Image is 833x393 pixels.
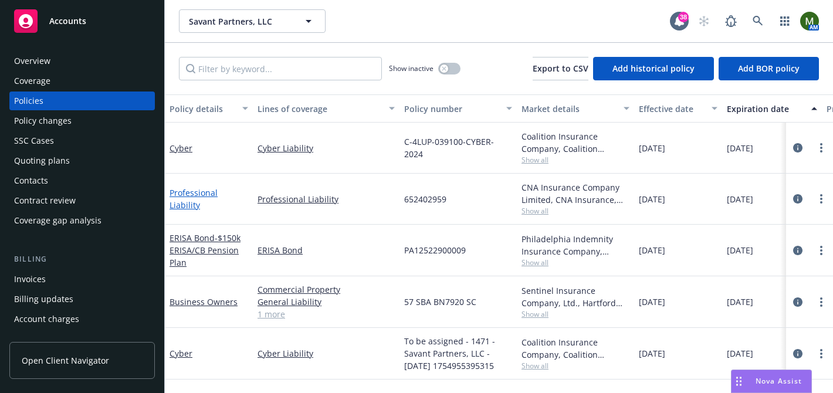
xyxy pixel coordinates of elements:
[9,52,155,70] a: Overview
[522,258,629,267] span: Show all
[9,171,155,190] a: Contacts
[814,192,828,206] a: more
[170,296,238,307] a: Business Owners
[814,141,828,155] a: more
[738,63,800,74] span: Add BOR policy
[389,63,434,73] span: Show inactive
[258,308,395,320] a: 1 more
[14,131,54,150] div: SSC Cases
[719,57,819,80] button: Add BOR policy
[727,347,753,360] span: [DATE]
[14,92,43,110] div: Policies
[522,284,629,309] div: Sentinel Insurance Company, Ltd., Hartford Insurance Group
[9,310,155,328] a: Account charges
[756,376,802,386] span: Nova Assist
[773,9,797,33] a: Switch app
[14,191,76,210] div: Contract review
[14,211,101,230] div: Coverage gap analysis
[814,295,828,309] a: more
[727,193,753,205] span: [DATE]
[404,296,476,308] span: 57 SBA BN7920 SC
[522,103,617,115] div: Market details
[522,155,629,165] span: Show all
[522,206,629,216] span: Show all
[791,243,805,258] a: circleInformation
[399,94,517,123] button: Policy number
[9,211,155,230] a: Coverage gap analysis
[258,347,395,360] a: Cyber Liability
[170,232,241,268] a: ERISA Bond
[170,187,218,211] a: Professional Liability
[14,151,70,170] div: Quoting plans
[639,244,665,256] span: [DATE]
[522,309,629,319] span: Show all
[9,290,155,309] a: Billing updates
[639,142,665,154] span: [DATE]
[9,191,155,210] a: Contract review
[732,370,746,392] div: Drag to move
[800,12,819,31] img: photo
[170,348,192,359] a: Cyber
[9,72,155,90] a: Coverage
[14,290,73,309] div: Billing updates
[49,16,86,26] span: Accounts
[533,63,588,74] span: Export to CSV
[814,243,828,258] a: more
[791,192,805,206] a: circleInformation
[634,94,722,123] button: Effective date
[258,142,395,154] a: Cyber Liability
[727,244,753,256] span: [DATE]
[404,135,512,160] span: C-4LUP-039100-CYBER-2024
[14,171,48,190] div: Contacts
[170,143,192,154] a: Cyber
[522,336,629,361] div: Coalition Insurance Company, Coalition Insurance Solutions (Carrier)
[253,94,399,123] button: Lines of coverage
[522,181,629,206] div: CNA Insurance Company Limited, CNA Insurance, CRC Group
[814,347,828,361] a: more
[719,9,743,33] a: Report a Bug
[404,244,466,256] span: PA12522900009
[639,296,665,308] span: [DATE]
[727,142,753,154] span: [DATE]
[179,9,326,33] button: Savant Partners, LLC
[9,5,155,38] a: Accounts
[593,57,714,80] button: Add historical policy
[404,103,499,115] div: Policy number
[522,361,629,371] span: Show all
[727,296,753,308] span: [DATE]
[522,130,629,155] div: Coalition Insurance Company, Coalition Insurance Solutions (Carrier)
[731,370,812,393] button: Nova Assist
[522,233,629,258] div: Philadelphia Indemnity Insurance Company, [GEOGRAPHIC_DATA] Insurance Companies
[612,63,695,74] span: Add historical policy
[722,94,822,123] button: Expiration date
[791,295,805,309] a: circleInformation
[517,94,634,123] button: Market details
[189,15,290,28] span: Savant Partners, LLC
[258,193,395,205] a: Professional Liability
[14,52,50,70] div: Overview
[533,57,588,80] button: Export to CSV
[170,232,241,268] span: - $150k ERISA/CB Pension Plan
[14,330,83,348] div: Installment plans
[258,244,395,256] a: ERISA Bond
[791,141,805,155] a: circleInformation
[639,193,665,205] span: [DATE]
[9,92,155,110] a: Policies
[258,103,382,115] div: Lines of coverage
[9,151,155,170] a: Quoting plans
[404,193,446,205] span: 652402959
[258,296,395,308] a: General Liability
[727,103,804,115] div: Expiration date
[692,9,716,33] a: Start snowing
[14,270,46,289] div: Invoices
[14,72,50,90] div: Coverage
[9,111,155,130] a: Policy changes
[639,103,705,115] div: Effective date
[22,354,109,367] span: Open Client Navigator
[258,283,395,296] a: Commercial Property
[9,270,155,289] a: Invoices
[14,310,79,328] div: Account charges
[14,111,72,130] div: Policy changes
[791,347,805,361] a: circleInformation
[746,9,770,33] a: Search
